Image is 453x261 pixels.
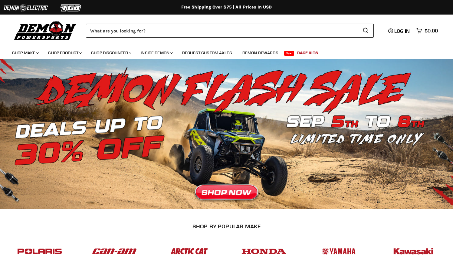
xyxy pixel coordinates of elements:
span: $0.00 [425,28,438,34]
img: TGB Logo 2 [48,2,94,14]
a: Shop Product [44,47,85,59]
span: Log in [394,28,410,34]
a: Race Kits [293,47,323,59]
span: New! [284,51,294,56]
a: Shop Make [8,47,42,59]
img: POPULAR_MAKE_logo_6_76e8c46f-2d1e-4ecc-b320-194822857d41.jpg [390,242,437,261]
button: Search [358,24,374,38]
input: Search [86,24,358,38]
a: Request Custom Axles [178,47,237,59]
a: Inside Demon [136,47,176,59]
img: Demon Powersports [12,20,78,41]
img: POPULAR_MAKE_logo_2_dba48cf1-af45-46d4-8f73-953a0f002620.jpg [16,242,63,261]
img: POPULAR_MAKE_logo_4_4923a504-4bac-4306-a1be-165a52280178.jpg [240,242,287,261]
ul: Main menu [8,44,436,59]
h2: SHOP BY POPULAR MAKE [8,223,446,229]
img: Demon Electric Logo 2 [3,2,48,14]
form: Product [86,24,374,38]
img: POPULAR_MAKE_logo_3_027535af-6171-4c5e-a9bc-f0eccd05c5d6.jpg [166,242,213,261]
img: POPULAR_MAKE_logo_1_adc20308-ab24-48c4-9fac-e3c1a623d575.jpg [91,242,138,261]
img: POPULAR_MAKE_logo_5_20258e7f-293c-4aac-afa8-159eaa299126.jpg [315,242,362,261]
a: Log in [386,28,413,34]
a: Demon Rewards [238,47,283,59]
a: Shop Discounted [87,47,135,59]
a: $0.00 [413,26,441,35]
